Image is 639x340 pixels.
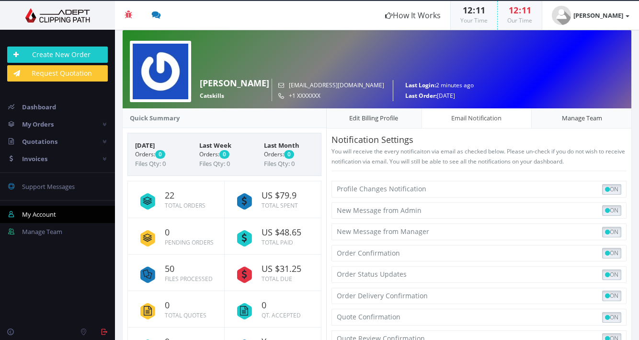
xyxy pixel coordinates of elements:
span: US $79.9 [262,191,314,200]
small: Our Time [507,16,532,24]
span: Support Messages [22,182,75,191]
button: ON [602,205,621,216]
span: : [518,4,522,16]
span: 0 [284,150,294,159]
a: 50 Files Processed [135,255,217,291]
span: US $31.25 [262,264,314,274]
span: : [472,4,476,16]
strong: Last Login: [405,81,436,89]
span: Last Week [199,141,249,150]
span: 50 [165,264,217,274]
span: 0 [165,228,217,237]
span: ON [605,228,618,236]
span: 0 [219,150,229,159]
small: 2 minutes ago [400,80,474,91]
a: US $31.25 Total Due [232,255,314,291]
a: 0 Pending Orders [135,218,217,254]
span: [DATE] [135,141,185,150]
small: +1 XXXXXXX [278,91,384,101]
button: ON [602,248,621,258]
span: ON [605,206,618,215]
a: US $79.9 Total Spent [232,181,314,217]
small: Files Processed [165,275,213,283]
small: Total Paid [262,238,293,246]
span: My Orders [22,120,54,129]
strong: Quick Summary [130,114,180,122]
small: Total Orders [165,201,205,210]
span: Quotations [22,137,57,146]
div: Order Confirmation [337,248,479,258]
button: ON [602,227,621,237]
small: Orders: [135,150,185,159]
span: Invoices [22,154,47,163]
span: ON [605,313,618,322]
a: 22 Total Orders [135,181,217,217]
span: ON [605,249,618,258]
small: Total Spent [262,201,298,210]
small: Total Due [262,275,292,283]
span: Dashboard [22,103,56,111]
a: [PERSON_NAME] [542,1,639,30]
strong: [PERSON_NAME] [573,11,623,20]
span: 11 [522,4,531,16]
div: New Message from Admin [337,205,479,216]
a: Manage Team [532,108,632,129]
span: Last Month [264,141,314,150]
span: Files Qty: 0 [135,159,166,168]
button: ON [602,291,621,301]
button: ON [602,312,621,323]
span: Files Qty: 0 [199,159,230,168]
small: Pending Orders [165,238,214,246]
span: ON [605,270,618,279]
a: How It Works [376,1,450,30]
span: ON [605,292,618,300]
small: Orders: [199,150,249,159]
span: US $48.65 [262,228,314,237]
img: user_default.jpg [552,6,571,25]
small: QT. Accepted [262,311,301,319]
small: Orders: [264,150,314,159]
span: 11 [476,4,485,16]
small: [EMAIL_ADDRESS][DOMAIN_NAME] [278,80,384,91]
strong: [PERSON_NAME] [200,77,269,89]
div: New Message from Manager [337,226,479,237]
strong: Last Order: [405,92,437,100]
div: Quote Confirmation [337,312,479,322]
a: Email Notification [422,108,532,129]
span: 0 [165,301,217,310]
a: 0 Total Quotes [135,291,217,327]
p: Notification Settings [331,133,627,147]
img: Adept Graphics [7,8,108,23]
span: 0 [155,150,165,159]
span: Manage Team [22,227,62,236]
span: 12 [463,4,472,16]
a: US $48.65 Total Paid [232,218,314,254]
small: Your Time [460,16,488,24]
span: 22 [165,191,217,200]
div: Profile Changes Notification [337,184,479,194]
span: ON [605,185,618,194]
span: 12 [509,4,518,16]
a: Create New Order [7,47,108,63]
span: 0 [262,301,314,310]
button: ON [602,270,621,280]
a: Edit Billing Profile [326,108,422,129]
div: Order Delivery Confirmation [337,291,479,301]
div: Order Status Updates [337,269,479,280]
small: You will receive the every notificaiton via email as checked below. Please un-check if you do not... [331,147,625,165]
small: Total Quotes [165,311,206,319]
small: [DATE] [400,91,474,101]
span: Files Qty: 0 [264,159,295,168]
span: My Account [22,210,56,219]
a: Request Quotation [7,65,108,82]
button: ON [602,184,621,195]
span: Catskills [200,91,224,101]
a: 0 QT. Accepted [232,291,314,327]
